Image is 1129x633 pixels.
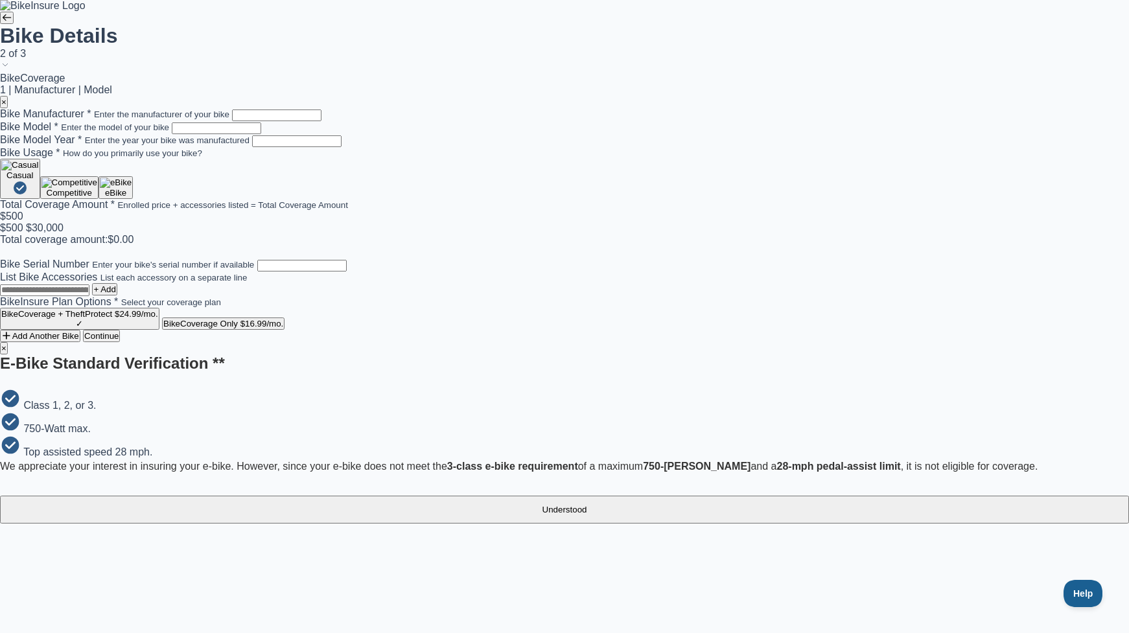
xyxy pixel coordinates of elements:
iframe: Toggle Customer Support [1064,580,1103,607]
strong: 28-mph pedal-assist limit [777,461,901,472]
span: $16.99/mo. [240,319,284,328]
div: ✓ [1,319,158,328]
small: Enrolled price + accessories listed = Total Coverage Amount [117,200,347,210]
button: eBike eBike [99,176,133,199]
button: BikeCoverage Only $16.99/mo. [162,317,285,330]
img: eBike [100,178,132,188]
small: List each accessory on a separate line [100,273,248,282]
strong: 3-class e-bike requirement [447,461,578,472]
div: Casual [1,170,39,180]
img: Casual [1,160,39,170]
small: Select your coverage plan [121,297,221,307]
span: Class 1, 2, or 3. [23,400,96,411]
small: Enter the manufacturer of your bike [94,109,229,119]
div: eBike [100,188,132,198]
span: BikeCoverage Only [163,319,238,328]
small: How do you primarily use your bike? [63,148,202,158]
button: Competitive Competitive [40,176,99,199]
strong: 750-[PERSON_NAME] [643,461,751,472]
div: Competitive [41,188,97,198]
span: 750-Watt max. [23,423,90,434]
span: $30,000 [26,222,64,233]
small: Enter the model of your bike [61,122,169,132]
img: Competitive [41,178,97,188]
button: + Add [92,283,117,295]
span: Top assisted speed 28 mph. [23,446,152,457]
span: $24.99/mo. [115,309,158,319]
span: $0.00 [108,234,134,245]
small: Enter your bike's serial number if available [92,260,254,270]
button: Continue [83,330,120,342]
span: BikeCoverage + TheftProtect [1,309,112,319]
small: Enter the year your bike was manufactured [85,135,250,145]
